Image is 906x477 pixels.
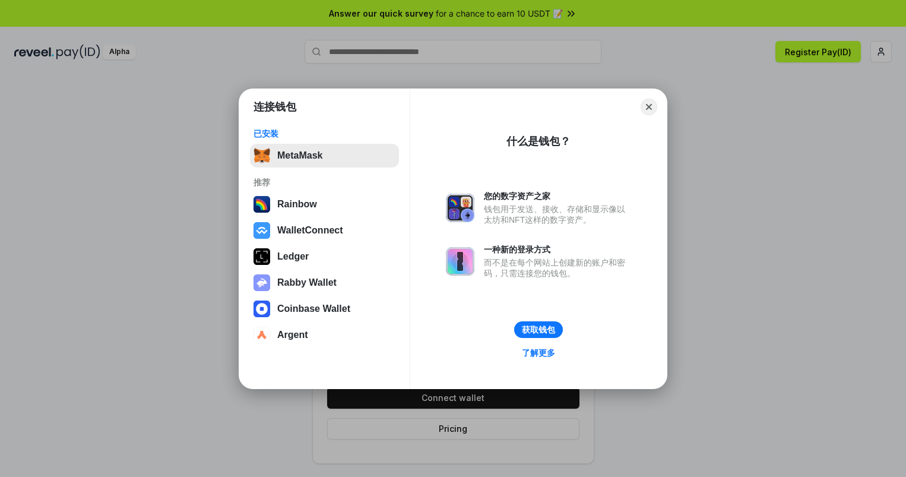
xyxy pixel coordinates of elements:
img: svg+xml,%3Csvg%20xmlns%3D%22http%3A%2F%2Fwww.w3.org%2F2000%2Fsvg%22%20fill%3D%22none%22%20viewBox... [446,194,474,222]
button: Argent [250,323,399,347]
div: 而不是在每个网站上创建新的账户和密码，只需连接您的钱包。 [484,257,631,279]
div: Coinbase Wallet [277,304,350,314]
img: svg+xml,%3Csvg%20width%3D%2228%22%20height%3D%2228%22%20viewBox%3D%220%200%2028%2028%22%20fill%3D... [254,222,270,239]
button: WalletConnect [250,219,399,242]
div: Ledger [277,251,309,262]
div: 推荐 [254,177,395,188]
div: WalletConnect [277,225,343,236]
div: Rabby Wallet [277,277,337,288]
button: Rabby Wallet [250,271,399,295]
img: svg+xml,%3Csvg%20xmlns%3D%22http%3A%2F%2Fwww.w3.org%2F2000%2Fsvg%22%20width%3D%2228%22%20height%3... [254,248,270,265]
button: Ledger [250,245,399,268]
img: svg+xml,%3Csvg%20width%3D%2228%22%20height%3D%2228%22%20viewBox%3D%220%200%2028%2028%22%20fill%3D... [254,301,270,317]
div: Argent [277,330,308,340]
button: Rainbow [250,192,399,216]
div: 什么是钱包？ [506,134,571,149]
div: 一种新的登录方式 [484,244,631,255]
img: svg+xml,%3Csvg%20width%3D%22120%22%20height%3D%22120%22%20viewBox%3D%220%200%20120%20120%22%20fil... [254,196,270,213]
div: Rainbow [277,199,317,210]
img: svg+xml,%3Csvg%20xmlns%3D%22http%3A%2F%2Fwww.w3.org%2F2000%2Fsvg%22%20fill%3D%22none%22%20viewBox... [254,274,270,291]
button: Coinbase Wallet [250,297,399,321]
img: svg+xml,%3Csvg%20xmlns%3D%22http%3A%2F%2Fwww.w3.org%2F2000%2Fsvg%22%20fill%3D%22none%22%20viewBox... [446,247,474,276]
div: MetaMask [277,150,322,161]
button: 获取钱包 [514,321,563,338]
button: MetaMask [250,144,399,168]
img: svg+xml,%3Csvg%20fill%3D%22none%22%20height%3D%2233%22%20viewBox%3D%220%200%2035%2033%22%20width%... [254,147,270,164]
div: 了解更多 [522,348,555,358]
div: 钱包用于发送、接收、存储和显示像以太坊和NFT这样的数字资产。 [484,204,631,225]
h1: 连接钱包 [254,100,296,114]
div: 获取钱包 [522,324,555,335]
a: 了解更多 [515,345,562,361]
img: svg+xml,%3Csvg%20width%3D%2228%22%20height%3D%2228%22%20viewBox%3D%220%200%2028%2028%22%20fill%3D... [254,327,270,343]
div: 已安装 [254,128,395,139]
div: 您的数字资产之家 [484,191,631,201]
button: Close [641,99,657,115]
